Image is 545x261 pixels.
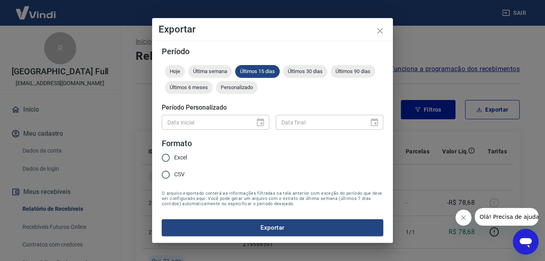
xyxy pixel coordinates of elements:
[165,65,185,78] div: Hoje
[162,104,383,112] h5: Período Personalizado
[216,81,258,94] div: Personalizado
[188,65,232,78] div: Última semana
[162,138,192,149] legend: Formato
[165,84,213,90] span: Últimos 6 meses
[174,153,187,162] span: Excel
[162,191,383,206] span: O arquivo exportado conterá as informações filtradas na tela anterior com exceção do período que ...
[216,84,258,90] span: Personalizado
[276,115,363,130] input: DD/MM/YYYY
[283,68,327,74] span: Últimos 30 dias
[283,65,327,78] div: Últimos 30 dias
[162,219,383,236] button: Exportar
[174,170,185,179] span: CSV
[162,47,383,55] h5: Período
[513,229,539,255] iframe: Botão para abrir a janela de mensagens
[235,68,280,74] span: Últimos 15 dias
[5,6,67,12] span: Olá! Precisa de ajuda?
[331,68,375,74] span: Últimos 90 dias
[370,21,390,41] button: close
[159,24,386,34] h4: Exportar
[188,68,232,74] span: Última semana
[331,65,375,78] div: Últimos 90 dias
[235,65,280,78] div: Últimos 15 dias
[475,208,539,226] iframe: Mensagem da empresa
[165,68,185,74] span: Hoje
[165,81,213,94] div: Últimos 6 meses
[456,210,472,226] iframe: Fechar mensagem
[162,115,249,130] input: DD/MM/YYYY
